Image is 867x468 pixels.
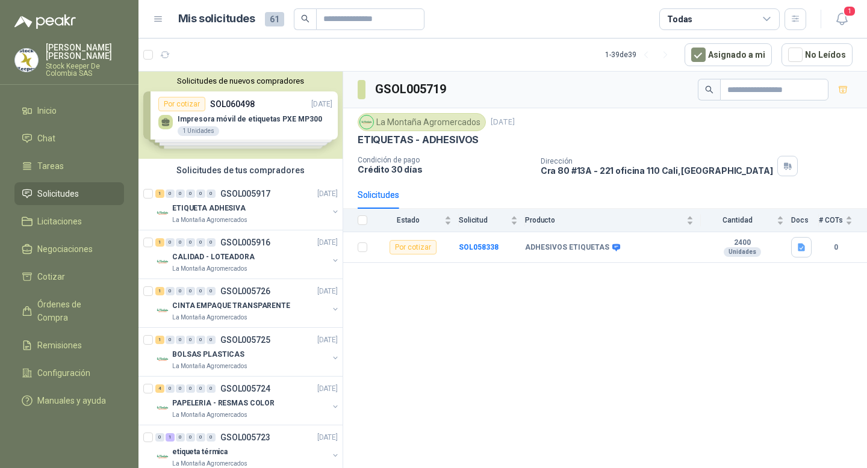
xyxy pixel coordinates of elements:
[37,270,65,283] span: Cotizar
[459,243,499,251] a: SOL058338
[317,334,338,346] p: [DATE]
[196,238,205,247] div: 0
[667,13,692,26] div: Todas
[155,186,340,225] a: 1 0 0 0 0 0 GSOL005917[DATE] Company LogoETIQUETA ADHESIVALa Montaña Agromercados
[155,189,164,198] div: 1
[220,433,270,442] p: GSOL005723
[172,313,247,322] p: La Montaña Agromercados
[155,401,170,415] img: Company Logo
[14,293,124,329] a: Órdenes de Compra
[14,334,124,357] a: Remisiones
[138,159,343,182] div: Solicitudes de tus compradores
[831,8,853,30] button: 1
[14,265,124,288] a: Cotizar
[317,188,338,200] p: [DATE]
[172,203,246,214] p: ETIQUETA ADHESIVA
[317,383,338,395] p: [DATE]
[317,237,338,248] p: [DATE]
[220,287,270,295] p: GSOL005726
[358,164,531,174] p: Crédito 30 días
[186,433,195,442] div: 0
[196,433,205,442] div: 0
[166,336,175,344] div: 0
[14,238,124,260] a: Negociaciones
[317,432,338,443] p: [DATE]
[166,238,175,247] div: 0
[541,157,773,165] p: Dirección
[358,134,479,146] p: ETIQUETAS - ADHESIVOS
[15,49,38,72] img: Company Logo
[374,209,459,232] th: Estado
[155,238,164,247] div: 1
[172,264,247,274] p: La Montaña Agromercados
[138,72,343,159] div: Solicitudes de nuevos compradoresPor cotizarSOL060498[DATE] Impresora móvil de etiquetas PXE MP30...
[176,384,185,393] div: 0
[265,12,284,26] span: 61
[301,14,309,23] span: search
[390,240,437,254] div: Por cotizar
[186,189,195,198] div: 0
[155,333,340,371] a: 1 0 0 0 0 0 GSOL005725[DATE] Company LogoBOLSAS PLASTICASLa Montaña Agromercados
[196,336,205,344] div: 0
[37,187,79,200] span: Solicitudes
[358,113,486,131] div: La Montaña Agromercados
[701,209,791,232] th: Cantidad
[360,115,373,129] img: Company Logo
[791,209,819,232] th: Docs
[172,215,247,225] p: La Montaña Agromercados
[220,189,270,198] p: GSOL005917
[605,45,675,64] div: 1 - 39 de 39
[172,349,244,360] p: BOLSAS PLASTICAS
[155,352,170,366] img: Company Logo
[375,80,448,99] h3: GSOL005719
[166,287,175,295] div: 0
[176,433,185,442] div: 0
[701,216,774,224] span: Cantidad
[819,216,843,224] span: # COTs
[207,433,216,442] div: 0
[172,398,275,409] p: PAPELERIA - RESMAS COLOR
[172,251,255,263] p: CALIDAD - LOTEADORA
[178,10,255,28] h1: Mis solicitudes
[166,189,175,198] div: 0
[358,156,531,164] p: Condición de pago
[705,85,713,94] span: search
[358,188,399,202] div: Solicitudes
[155,303,170,318] img: Company Logo
[37,132,55,145] span: Chat
[46,63,124,77] p: Stock Keeper De Colombia SAS
[14,14,76,29] img: Logo peakr
[176,238,185,247] div: 0
[207,287,216,295] div: 0
[176,336,185,344] div: 0
[37,159,64,173] span: Tareas
[155,336,164,344] div: 1
[207,384,216,393] div: 0
[172,410,247,420] p: La Montaña Agromercados
[14,182,124,205] a: Solicitudes
[37,104,57,117] span: Inicio
[155,287,164,295] div: 1
[186,238,195,247] div: 0
[155,206,170,220] img: Company Logo
[220,384,270,393] p: GSOL005724
[220,336,270,344] p: GSOL005725
[172,446,228,458] p: etiqueta térmica
[459,209,525,232] th: Solicitud
[166,384,175,393] div: 0
[14,362,124,384] a: Configuración
[843,5,856,17] span: 1
[37,339,82,352] span: Remisiones
[155,449,170,464] img: Company Logo
[14,127,124,150] a: Chat
[14,389,124,412] a: Manuales y ayuda
[155,381,340,420] a: 4 0 0 0 0 0 GSOL005724[DATE] Company LogoPAPELERIA - RESMAS COLORLa Montaña Agromercados
[172,362,247,371] p: La Montaña Agromercados
[172,300,290,312] p: CINTA EMPAQUE TRANSPARENTE
[525,216,684,224] span: Producto
[491,117,515,128] p: [DATE]
[155,254,170,269] img: Company Logo
[220,238,270,247] p: GSOL005916
[176,189,185,198] div: 0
